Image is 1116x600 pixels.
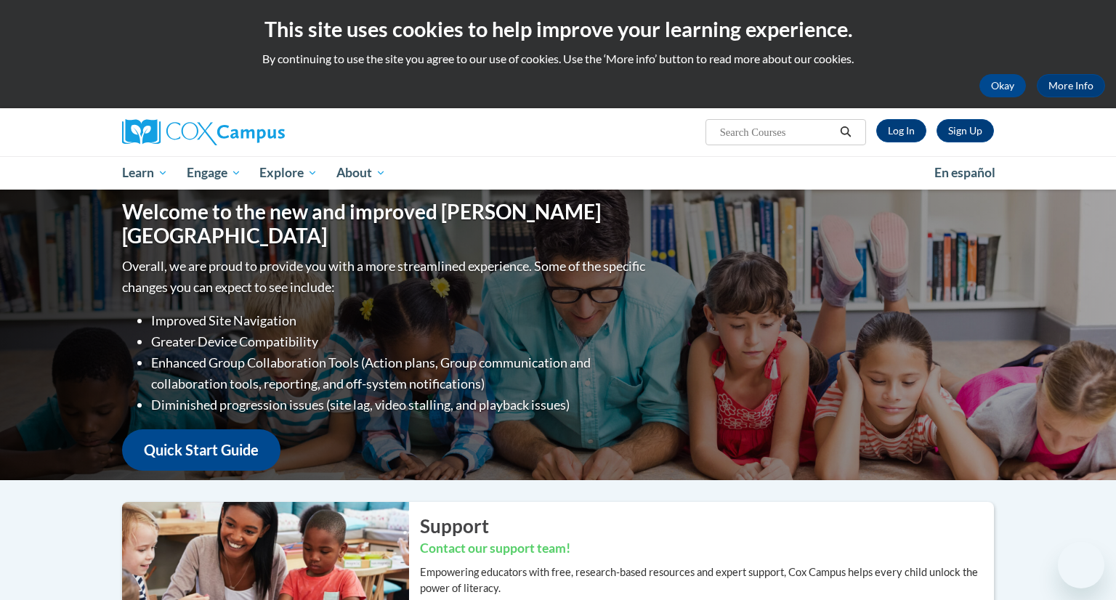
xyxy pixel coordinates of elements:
[113,156,177,190] a: Learn
[259,164,318,182] span: Explore
[250,156,327,190] a: Explore
[177,156,251,190] a: Engage
[151,394,649,415] li: Diminished progression issues (site lag, video stalling, and playback issues)
[151,352,649,394] li: Enhanced Group Collaboration Tools (Action plans, Group communication and collaboration tools, re...
[122,429,280,471] a: Quick Start Guide
[11,51,1105,67] p: By continuing to use the site you agree to our use of cookies. Use the ‘More info’ button to read...
[420,540,994,558] h3: Contact our support team!
[835,123,857,141] button: Search
[876,119,926,142] a: Log In
[122,164,168,182] span: Learn
[1037,74,1105,97] a: More Info
[420,513,994,539] h2: Support
[979,74,1026,97] button: Okay
[151,310,649,331] li: Improved Site Navigation
[937,119,994,142] a: Register
[122,119,285,145] img: Cox Campus
[122,256,649,298] p: Overall, we are proud to provide you with a more streamlined experience. Some of the specific cha...
[336,164,386,182] span: About
[1058,542,1104,588] iframe: Button to launch messaging window
[151,331,649,352] li: Greater Device Compatibility
[934,165,995,180] span: En español
[122,200,649,248] h1: Welcome to the new and improved [PERSON_NAME][GEOGRAPHIC_DATA]
[420,564,994,596] p: Empowering educators with free, research-based resources and expert support, Cox Campus helps eve...
[925,158,1005,188] a: En español
[187,164,241,182] span: Engage
[122,119,398,145] a: Cox Campus
[719,123,835,141] input: Search Courses
[11,15,1105,44] h2: This site uses cookies to help improve your learning experience.
[100,156,1016,190] div: Main menu
[327,156,395,190] a: About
